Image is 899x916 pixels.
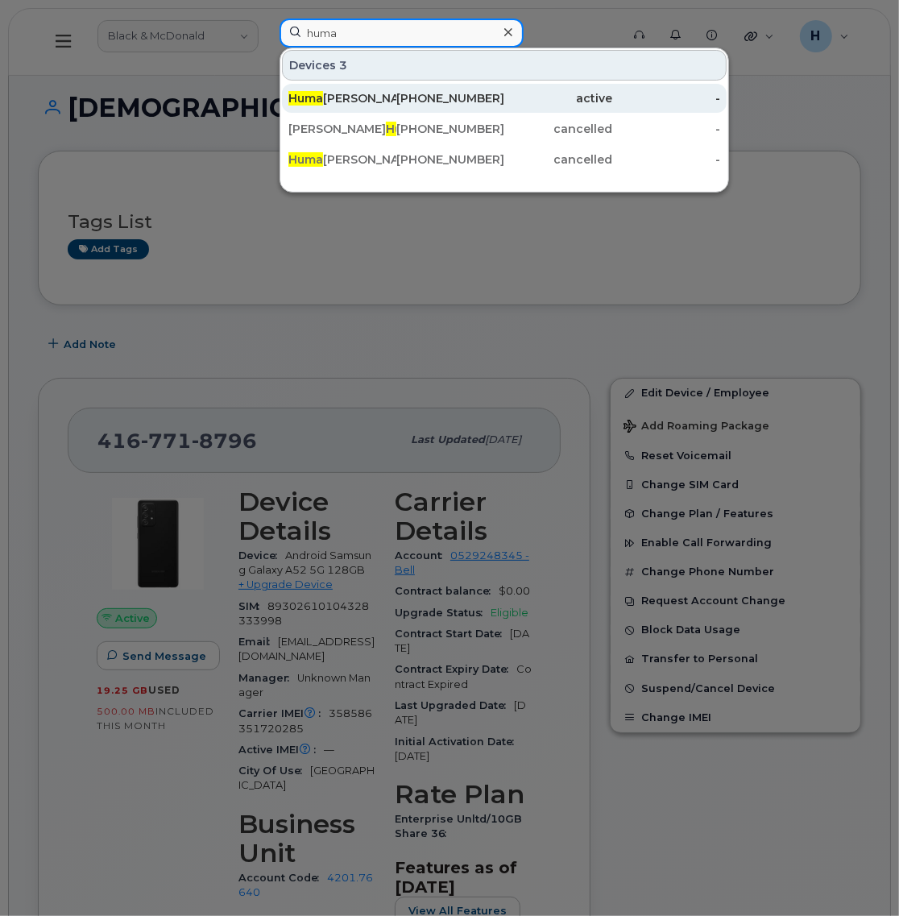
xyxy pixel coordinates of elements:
span: Huma [386,122,420,136]
div: [PERSON_NAME] [288,90,396,106]
div: [PHONE_NUMBER] [396,121,504,137]
div: - [612,90,720,106]
div: active [504,90,612,106]
div: - [612,121,720,137]
div: Devices [282,50,727,81]
span: Huma [288,91,323,106]
a: [PERSON_NAME]Human[PHONE_NUMBER]cancelled- [282,114,727,143]
div: cancelled [504,151,612,168]
div: [PERSON_NAME] n [288,121,396,137]
span: Huma [288,152,323,167]
a: Huma[PERSON_NAME][PHONE_NUMBER]cancelled- [282,145,727,174]
div: [PHONE_NUMBER] [396,90,504,106]
span: 3 [339,57,347,73]
div: [PHONE_NUMBER] [396,151,504,168]
div: cancelled [504,121,612,137]
div: - [612,151,720,168]
a: Huma[PERSON_NAME][PHONE_NUMBER]active- [282,84,727,113]
div: [PERSON_NAME] [288,151,396,168]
